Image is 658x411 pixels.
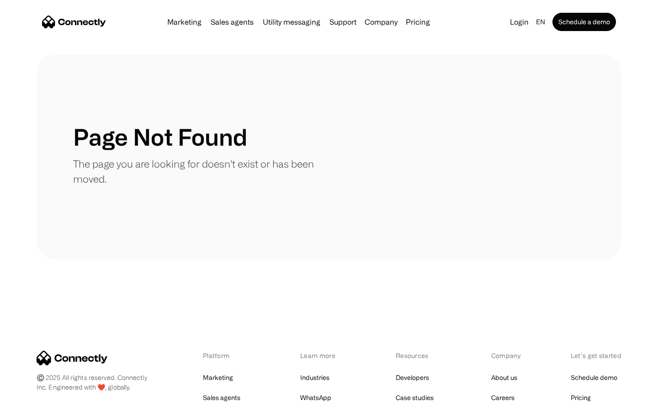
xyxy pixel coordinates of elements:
[536,16,545,28] div: en
[365,16,398,28] div: Company
[73,123,247,151] h1: Page Not Found
[207,18,257,26] a: Sales agents
[9,394,55,408] aside: Language selected: English
[300,371,329,384] a: Industries
[203,351,253,360] div: Platform
[396,371,429,384] a: Developers
[164,18,205,26] a: Marketing
[73,156,329,186] p: The page you are looking for doesn't exist or has been moved.
[203,371,233,384] a: Marketing
[396,391,434,404] a: Case studies
[571,391,591,404] a: Pricing
[300,391,331,404] a: WhatsApp
[18,395,55,408] ul: Language list
[42,15,106,29] a: home
[491,391,515,404] a: Careers
[571,371,617,384] a: Schedule demo
[259,18,324,26] a: Utility messaging
[402,18,434,26] a: Pricing
[326,18,360,26] a: Support
[362,16,400,28] div: Company
[396,351,444,360] div: Resources
[491,351,523,360] div: Company
[506,16,532,28] a: Login
[552,13,616,31] a: Schedule a demo
[203,391,240,404] a: Sales agents
[571,351,621,360] div: Let’s get started
[300,351,348,360] div: Learn more
[532,16,551,28] div: en
[491,371,517,384] a: About us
